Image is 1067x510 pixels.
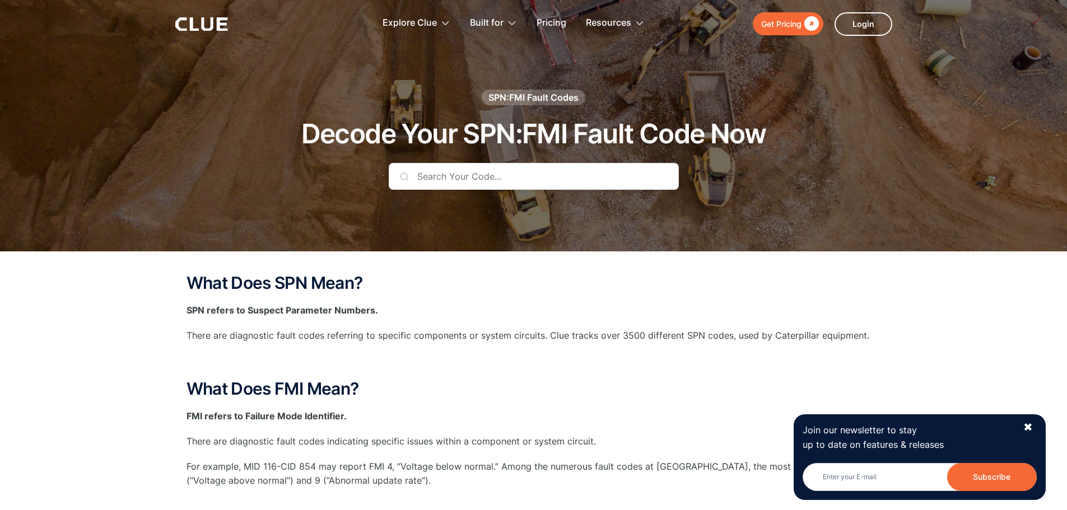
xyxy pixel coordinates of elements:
[187,410,347,422] strong: FMI refers to Failure Mode Identifier.
[761,17,802,31] div: Get Pricing
[383,6,450,41] div: Explore Clue
[802,17,819,31] div: 
[187,434,881,448] p: There are diagnostic fault codes indicating specific issues within a component or system circuit.
[586,6,645,41] div: Resources
[753,12,823,35] a: Get Pricing
[383,6,437,41] div: Explore Clue
[301,119,766,149] h1: Decode Your SPN:FMI Fault Code Now
[835,12,892,36] a: Login
[803,463,1037,491] input: Enter your E-mail
[488,91,579,104] div: SPN:FMI Fault Codes
[187,329,881,343] p: There are diagnostic fault codes referring to specific components or system circuits. Clue tracks...
[470,6,504,41] div: Built for
[803,463,1037,491] form: Newsletter
[187,354,881,368] p: ‍
[803,423,1013,451] p: Join our newsletter to stay up to date on features & releases
[470,6,517,41] div: Built for
[187,274,881,292] h2: What Does SPN Mean?
[537,6,566,41] a: Pricing
[389,163,679,190] input: Search Your Code...
[586,6,631,41] div: Resources
[187,460,881,488] p: For example, MID 116-CID 854 may report FMI 4, “Voltage below normal.” Among the numerous fault c...
[187,380,881,398] h2: What Does FMI Mean?
[1023,420,1033,434] div: ✖
[947,463,1037,491] input: Subscribe
[187,305,378,316] strong: SPN refers to Suspect Parameter Numbers.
